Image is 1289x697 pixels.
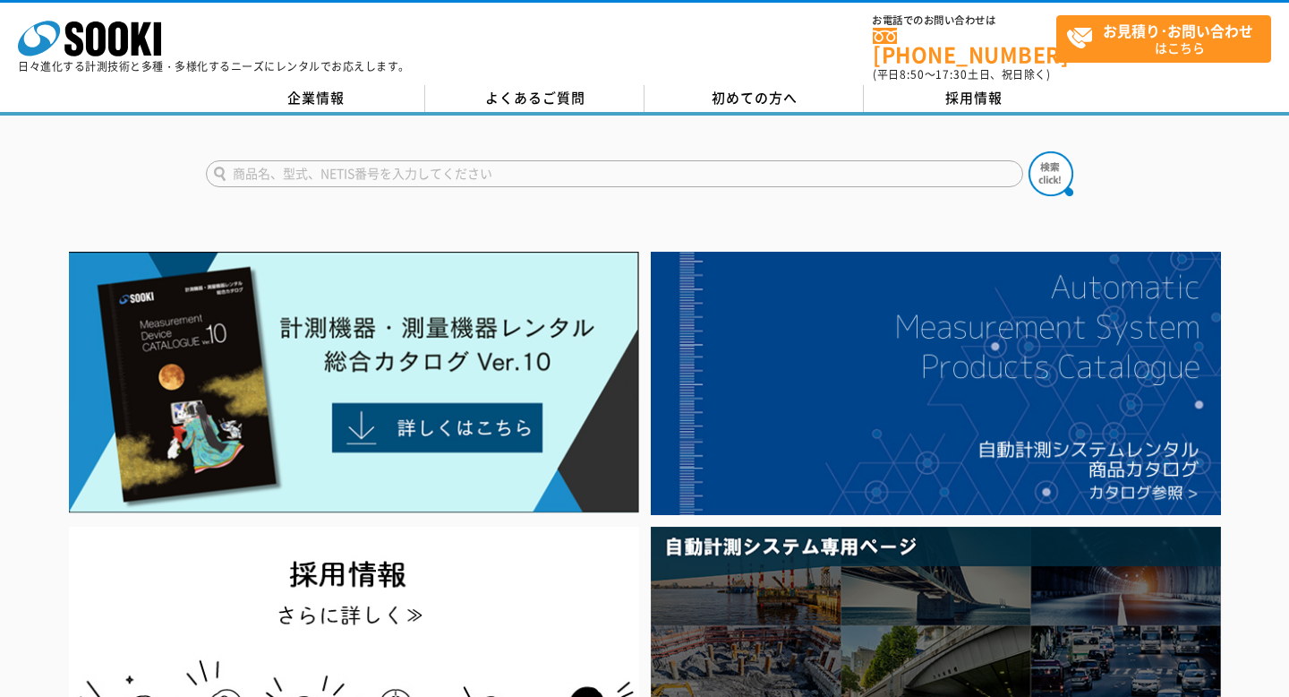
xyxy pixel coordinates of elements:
img: Catalog Ver10 [69,252,639,513]
a: 初めての方へ [644,85,864,112]
input: 商品名、型式、NETIS番号を入力してください [206,160,1023,187]
a: よくあるご質問 [425,85,644,112]
span: お電話でのお問い合わせは [873,15,1056,26]
a: お見積り･お問い合わせはこちら [1056,15,1271,63]
img: 自動計測システムカタログ [651,252,1221,515]
a: 企業情報 [206,85,425,112]
a: [PHONE_NUMBER] [873,28,1056,65]
strong: お見積り･お問い合わせ [1103,20,1253,41]
p: 日々進化する計測技術と多種・多様化するニーズにレンタルでお応えします。 [18,61,410,72]
span: 17:30 [935,66,968,82]
span: 8:50 [900,66,925,82]
span: 初めての方へ [712,88,798,108]
span: はこちら [1066,16,1270,61]
img: btn_search.png [1029,151,1073,196]
span: (平日 ～ 土日、祝日除く) [873,66,1050,82]
a: 採用情報 [864,85,1083,112]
